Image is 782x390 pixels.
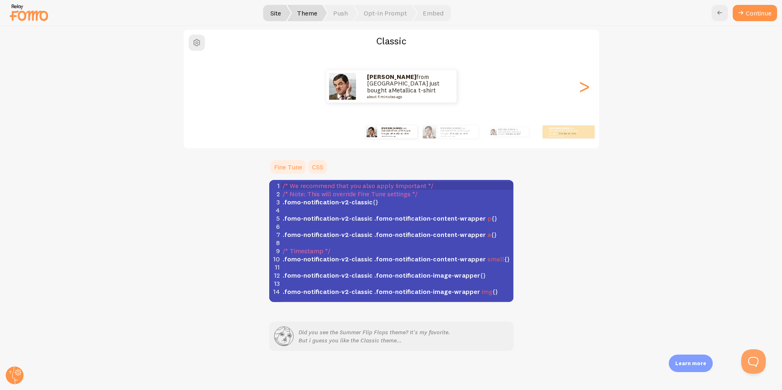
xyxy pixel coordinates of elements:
[374,271,480,279] span: .fomo-notification-image-wrapper
[269,222,281,230] div: 6
[299,328,450,344] p: Did you see the Summer Flip Flops theme? It's my favorite. But i guess you like the Classic theme...
[580,57,589,116] div: Next slide
[741,349,766,374] iframe: Help Scout Beacon - Open
[269,287,281,296] div: 14
[559,132,576,135] a: Metallica t-shirt
[283,255,373,263] span: .fomo-notification-v2-classic
[506,133,520,135] a: Metallica t-shirt
[307,159,328,175] a: CSS
[269,198,281,206] div: 3
[283,287,498,296] span: {}
[391,132,409,135] a: Metallica t-shirt
[382,135,413,137] small: about 4 minutes ago
[283,198,373,206] span: .fomo-notification-v2-classic
[488,255,504,263] span: small
[367,74,448,99] p: from [GEOGRAPHIC_DATA] just bought a
[374,230,486,239] span: .fomo-notification-content-wrapper
[9,2,49,23] img: fomo-relay-logo-orange.svg
[382,127,401,130] strong: [PERSON_NAME]
[283,230,497,239] span: {}
[269,159,307,175] a: Fine Tune
[441,127,460,130] strong: [PERSON_NAME]
[283,271,486,279] span: {}
[392,86,436,94] a: Metallica t-shirt
[374,287,480,296] span: .fomo-notification-image-wrapper
[441,135,474,137] small: about 4 minutes ago
[382,127,414,137] p: from [GEOGRAPHIC_DATA] just bought a
[367,127,377,137] img: Fomo
[488,214,492,222] span: p
[498,127,525,136] p: from [GEOGRAPHIC_DATA] just bought a
[269,279,281,287] div: 13
[488,230,491,239] span: a
[549,135,581,137] small: about 4 minutes ago
[498,128,514,131] strong: [PERSON_NAME]
[269,239,281,247] div: 8
[367,95,446,99] small: about 4 minutes ago
[423,125,436,138] img: Fomo
[490,129,497,135] img: Fomo
[283,198,378,206] span: {}
[184,35,599,47] h2: Classic
[283,255,510,263] span: {}
[269,230,281,239] div: 7
[283,182,433,190] span: /* We recommend that you also apply !important */
[549,127,582,137] p: from [GEOGRAPHIC_DATA] just bought a
[283,247,330,255] span: /* Timestamp */
[269,263,281,271] div: 11
[283,230,373,239] span: .fomo-notification-v2-classic
[367,73,416,81] strong: [PERSON_NAME]
[269,190,281,198] div: 2
[450,132,468,135] a: Metallica t-shirt
[269,182,281,190] div: 1
[283,271,373,279] span: .fomo-notification-v2-classic
[269,271,281,279] div: 12
[374,214,486,222] span: .fomo-notification-content-wrapper
[675,359,706,367] p: Learn more
[283,190,417,198] span: /* Note: This will override Fine Tune settings */
[283,287,373,296] span: .fomo-notification-v2-classic
[269,206,281,214] div: 4
[441,127,475,137] p: from [GEOGRAPHIC_DATA] just bought a
[269,255,281,263] div: 10
[269,214,281,222] div: 5
[374,255,486,263] span: .fomo-notification-content-wrapper
[482,287,492,296] span: img
[283,214,497,222] span: {}
[269,247,281,255] div: 9
[329,73,356,100] img: Fomo
[549,127,569,130] strong: [PERSON_NAME]
[283,214,373,222] span: .fomo-notification-v2-classic
[669,355,713,372] div: Learn more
